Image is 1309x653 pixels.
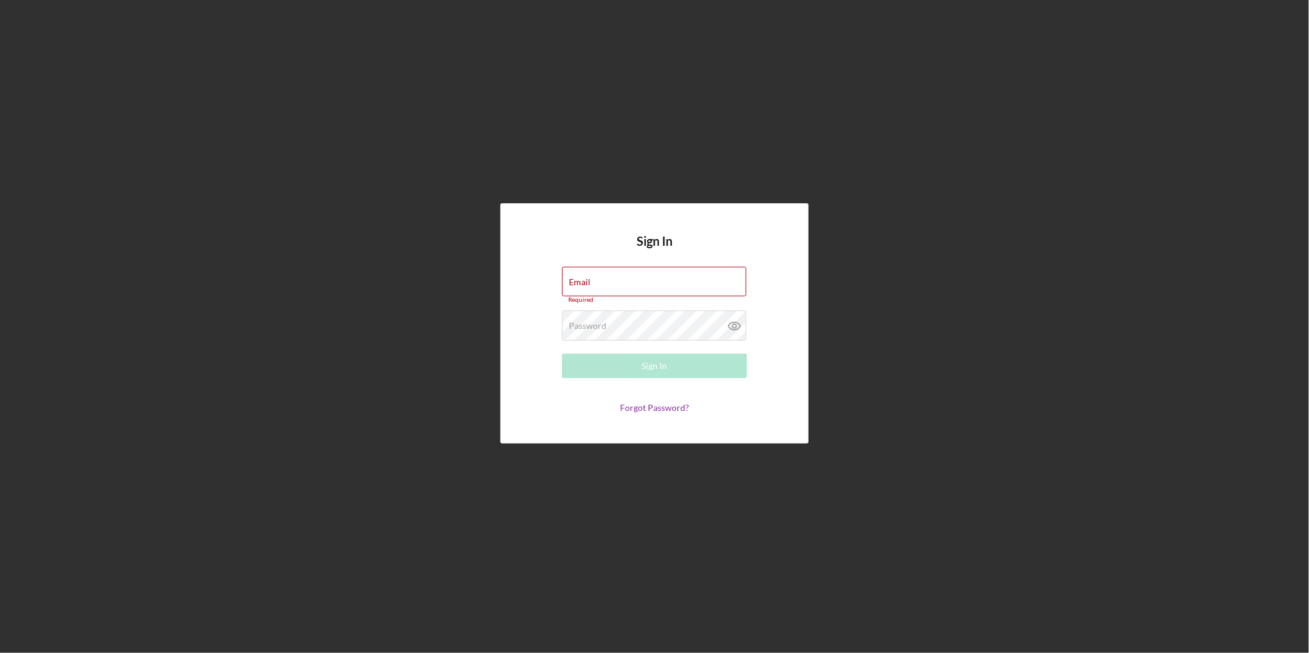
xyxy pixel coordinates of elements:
[642,354,667,378] div: Sign In
[562,296,747,304] div: Required
[620,402,689,413] a: Forgot Password?
[569,277,590,287] label: Email
[562,354,747,378] button: Sign In
[637,234,672,267] h4: Sign In
[569,321,606,331] label: Password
